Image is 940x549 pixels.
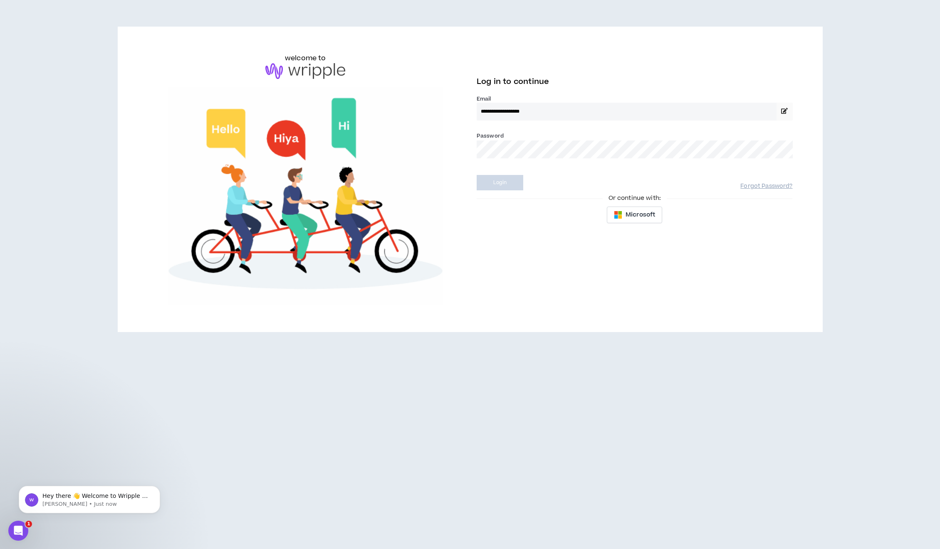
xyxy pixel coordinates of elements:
img: Welcome to Wripple [148,87,464,305]
iframe: Intercom notifications message [6,468,173,527]
iframe: Intercom live chat [8,521,28,541]
span: 1 [25,521,32,527]
label: Password [477,132,504,140]
button: Login [477,175,523,190]
h6: welcome to [285,53,326,63]
span: Or continue with: [603,194,667,203]
span: Log in to continue [477,76,549,87]
img: logo-brand.png [265,63,345,79]
label: Email [477,95,793,103]
a: Forgot Password? [740,182,792,190]
span: Microsoft [626,210,655,219]
button: Microsoft [607,207,662,223]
